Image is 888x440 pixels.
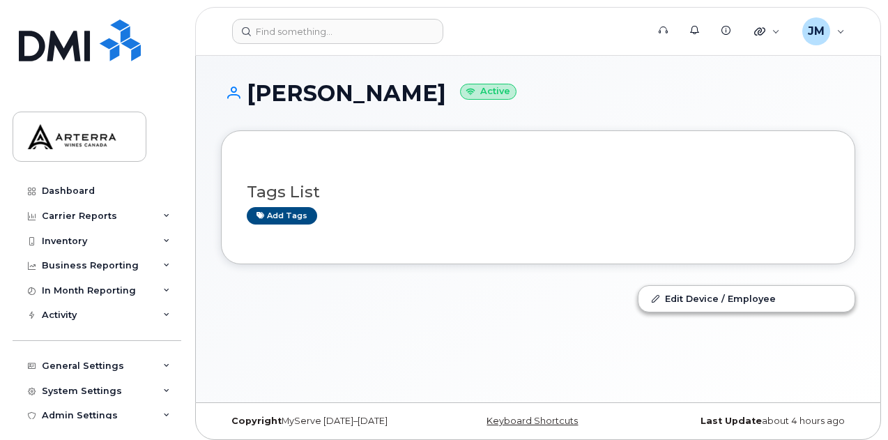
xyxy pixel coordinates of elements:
[460,84,516,100] small: Active
[247,207,317,225] a: Add tags
[701,416,762,426] strong: Last Update
[644,416,855,427] div: about 4 hours ago
[638,286,855,311] a: Edit Device / Employee
[221,416,432,427] div: MyServe [DATE]–[DATE]
[247,183,829,201] h3: Tags List
[487,416,578,426] a: Keyboard Shortcuts
[221,81,855,105] h1: [PERSON_NAME]
[231,416,282,426] strong: Copyright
